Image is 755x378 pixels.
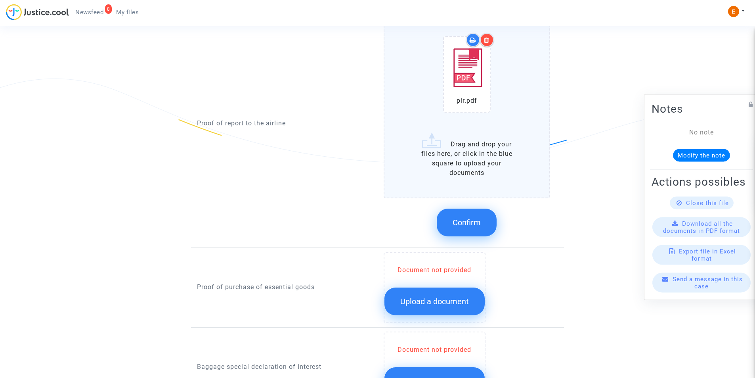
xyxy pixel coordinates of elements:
[453,218,481,227] span: Confirm
[197,118,372,128] p: Proof of report to the airline
[197,282,372,292] p: Proof of purchase of essential goods
[6,4,69,20] img: jc-logo.svg
[652,175,751,188] h2: Actions possibles
[686,199,729,206] span: Close this file
[400,297,469,306] span: Upload a document
[110,6,145,18] a: My files
[69,6,110,18] a: 8Newsfeed
[679,248,736,262] span: Export file in Excel format
[437,209,497,236] button: Confirm
[75,9,103,16] span: Newsfeed
[663,220,740,234] span: Download all the documents in PDF format
[652,102,751,115] h2: Notes
[384,345,485,355] div: Document not provided
[728,6,739,17] img: ACg8ocIeiFvHKe4dA5oeRFd_CiCnuxWUEc1A2wYhRJE3TTWt=s96-c
[663,127,740,137] div: No note
[384,288,485,315] button: Upload a document
[197,362,372,372] p: Baggage special declaration of interest
[673,149,730,161] button: Modify the note
[673,275,743,290] span: Send a message in this case
[105,4,112,14] div: 8
[384,265,485,275] div: Document not provided
[116,9,139,16] span: My files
